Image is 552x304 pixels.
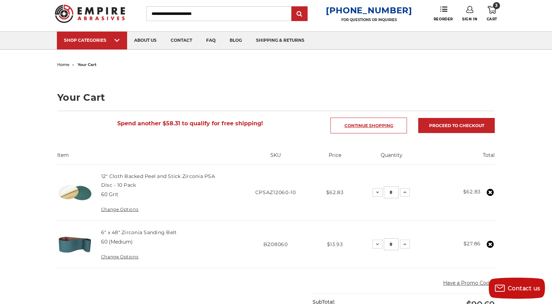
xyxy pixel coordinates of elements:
input: 12" Cloth Backed Peel and Stick Zirconia PSA Disc - 10 Pack Quantity: [384,186,399,198]
a: blog [223,32,249,49]
th: Price [317,152,353,164]
a: Change Options [101,254,138,259]
a: 12" Cloth Backed Peel and Stick Zirconia PSA Disc - 10 Pack [101,173,215,188]
input: 6" x 48" Zirconia Sanding Belt Quantity: [384,238,399,250]
a: [PHONE_NUMBER] [326,5,412,15]
a: about us [127,32,164,49]
dd: 60 (Medium) [101,238,133,246]
button: Have a Promo Code? [443,279,495,287]
span: BZ08060 [263,241,288,247]
th: Total [431,152,495,164]
h1: Your Cart [57,93,495,102]
strong: $27.86 [464,240,481,247]
a: 3 Cart [487,6,497,21]
a: contact [164,32,199,49]
th: Quantity [353,152,431,164]
img: 6" x 48" Zirconia Sanding Belt [57,227,92,262]
a: Proceed to checkout [418,118,495,133]
span: CPSAZ12060-10 [255,189,296,196]
img: Zirc Peel and Stick cloth backed PSA discs [57,175,92,210]
strong: $62.83 [463,189,481,195]
a: home [57,62,70,67]
a: faq [199,32,223,49]
a: 6" x 48" Zirconia Sanding Belt [101,229,177,236]
button: Contact us [489,278,545,299]
span: 3 [493,2,500,9]
span: Sign In [462,17,477,21]
th: Item [57,152,234,164]
dd: 60 Grit [101,191,118,198]
span: $13.93 [327,241,343,247]
th: SKU [234,152,317,164]
p: FOR QUESTIONS OR INQUIRIES [326,18,412,22]
span: $62.83 [326,189,344,196]
span: Contact us [508,285,540,292]
span: Cart [487,17,497,21]
input: Submit [293,7,307,21]
span: your cart [78,62,97,67]
a: shipping & returns [249,32,311,49]
span: Spend another $58.31 to qualify for free shipping! [117,120,263,127]
a: Reorder [434,6,453,21]
span: Reorder [434,17,453,21]
div: SHOP CATEGORIES [64,38,120,43]
a: Continue Shopping [330,118,407,133]
a: Change Options [101,207,138,212]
